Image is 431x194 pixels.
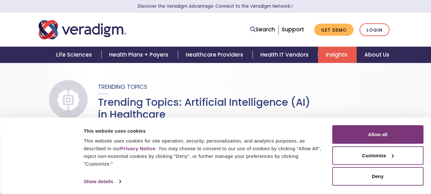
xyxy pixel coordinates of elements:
a: Privacy Notice [120,146,155,151]
a: Healthcare Providers [178,47,253,63]
h1: Trending Topics: Artificial Intelligence (AI) in Healthcare [98,96,314,121]
a: Health IT Vendors [253,47,318,63]
a: Search [250,25,275,34]
a: Health Plans + Payers [101,47,178,63]
div: This website uses cookies [84,127,325,135]
a: Get Demo [314,24,353,36]
a: About Us [357,47,397,63]
a: Show details [84,177,121,186]
a: Login [360,23,390,36]
a: Life Sciences [48,47,101,63]
span: Learn More [290,3,293,9]
a: Discover the Veradigm Advantage: Connect to the Veradigm NetworkLearn More [138,3,293,9]
span: Trending Topics [98,83,147,91]
a: Insights [318,47,357,63]
button: Deny [332,167,423,186]
div: This website uses cookies for site operation, security, personalization, and analytics purposes, ... [84,137,325,168]
button: Allow all [332,125,423,144]
a: Support [282,26,304,33]
button: Customize [332,146,423,165]
img: Veradigm logo [39,19,126,40]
